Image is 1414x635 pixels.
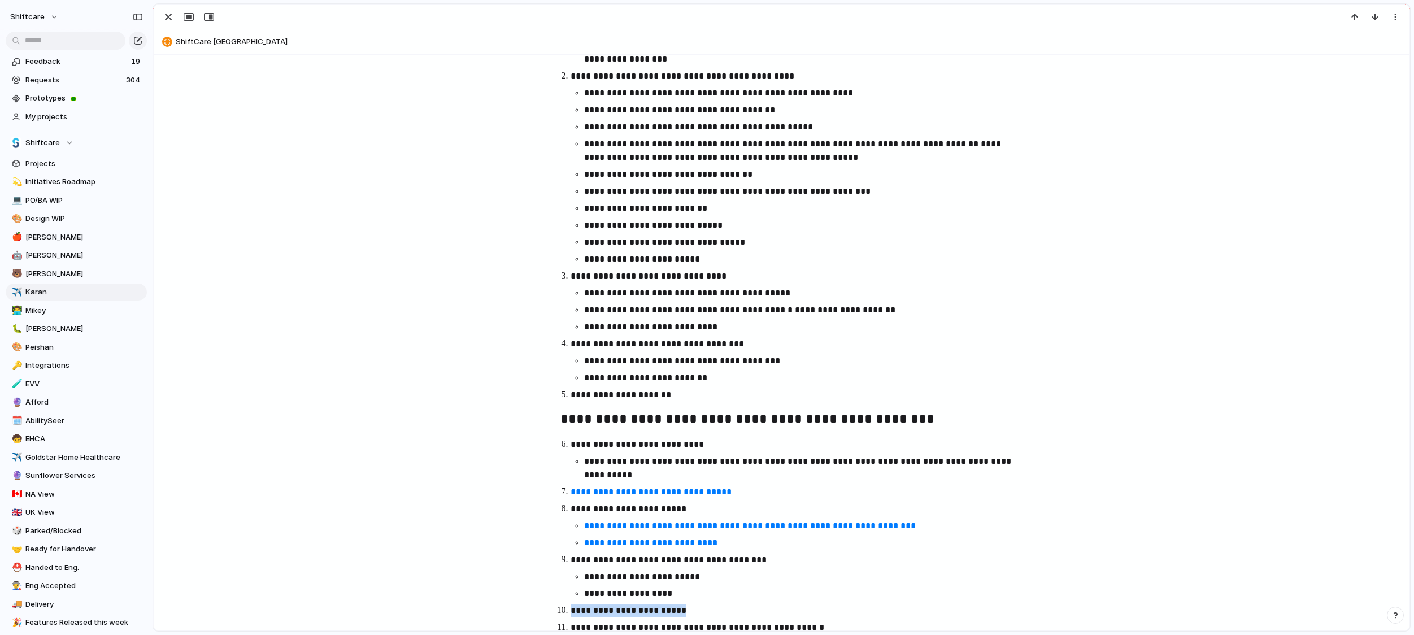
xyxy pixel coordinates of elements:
[10,617,21,628] button: 🎉
[6,90,147,107] a: Prototypes
[10,397,21,408] button: 🔮
[6,72,147,89] a: Requests304
[25,452,143,463] span: Goldstar Home Healthcare
[6,504,147,521] a: 🇬🇧UK View
[25,562,143,573] span: Handed to Eng.
[12,469,20,482] div: 🔮
[10,213,21,224] button: 🎨
[25,379,143,390] span: EVV
[6,173,147,190] div: 💫Initiatives Roadmap
[6,229,147,246] div: 🍎[PERSON_NAME]
[12,286,20,299] div: ✈️
[6,430,147,447] a: 🧒EHCA
[25,56,128,67] span: Feedback
[6,134,147,151] button: Shiftcare
[10,507,21,518] button: 🇬🇧
[126,75,142,86] span: 304
[12,230,20,243] div: 🍎
[10,525,21,537] button: 🎲
[6,376,147,393] a: 🧪EVV
[10,305,21,316] button: 👨‍💻
[10,543,21,555] button: 🤝
[25,111,143,123] span: My projects
[131,56,142,67] span: 19
[10,580,21,591] button: 👨‍🏭
[12,304,20,317] div: 👨‍💻
[10,599,21,610] button: 🚚
[12,616,20,629] div: 🎉
[10,452,21,463] button: ✈️
[10,11,45,23] span: shiftcare
[25,415,143,427] span: AbilitySeer
[12,396,20,409] div: 🔮
[12,561,20,574] div: ⛑️
[25,397,143,408] span: Afford
[25,75,123,86] span: Requests
[12,212,20,225] div: 🎨
[10,323,21,334] button: 🐛
[25,176,143,188] span: Initiatives Roadmap
[159,33,1404,51] button: ShiftCare [GEOGRAPHIC_DATA]
[6,302,147,319] div: 👨‍💻Mikey
[10,286,21,298] button: ✈️
[6,394,147,411] a: 🔮Afford
[25,580,143,591] span: Eng Accepted
[25,599,143,610] span: Delivery
[6,320,147,337] a: 🐛[PERSON_NAME]
[12,414,20,427] div: 🗓️
[6,577,147,594] a: 👨‍🏭Eng Accepted
[12,543,20,556] div: 🤝
[25,213,143,224] span: Design WIP
[6,247,147,264] div: 🤖[PERSON_NAME]
[25,507,143,518] span: UK View
[25,268,143,280] span: [PERSON_NAME]
[6,412,147,429] a: 🗓️AbilitySeer
[6,614,147,631] a: 🎉Features Released this week
[25,158,143,169] span: Projects
[10,342,21,353] button: 🎨
[6,192,147,209] div: 💻PO/BA WIP
[25,489,143,500] span: NA View
[12,341,20,354] div: 🎨
[10,360,21,371] button: 🔑
[6,559,147,576] a: ⛑️Handed to Eng.
[12,249,20,262] div: 🤖
[10,232,21,243] button: 🍎
[6,523,147,540] a: 🎲Parked/Blocked
[10,379,21,390] button: 🧪
[6,486,147,503] a: 🇨🇦NA View
[25,137,60,149] span: Shiftcare
[6,284,147,301] a: ✈️Karan
[12,267,20,280] div: 🐻
[5,8,64,26] button: shiftcare
[6,541,147,558] a: 🤝Ready for Handover
[12,506,20,519] div: 🇬🇧
[12,377,20,390] div: 🧪
[6,467,147,484] a: 🔮Sunflower Services
[25,617,143,628] span: Features Released this week
[176,36,1404,47] span: ShiftCare [GEOGRAPHIC_DATA]
[6,108,147,125] a: My projects
[25,195,143,206] span: PO/BA WIP
[6,339,147,356] div: 🎨Peishan
[12,598,20,611] div: 🚚
[10,562,21,573] button: ⛑️
[10,195,21,206] button: 💻
[6,357,147,374] div: 🔑Integrations
[25,525,143,537] span: Parked/Blocked
[10,415,21,427] button: 🗓️
[10,268,21,280] button: 🐻
[10,176,21,188] button: 💫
